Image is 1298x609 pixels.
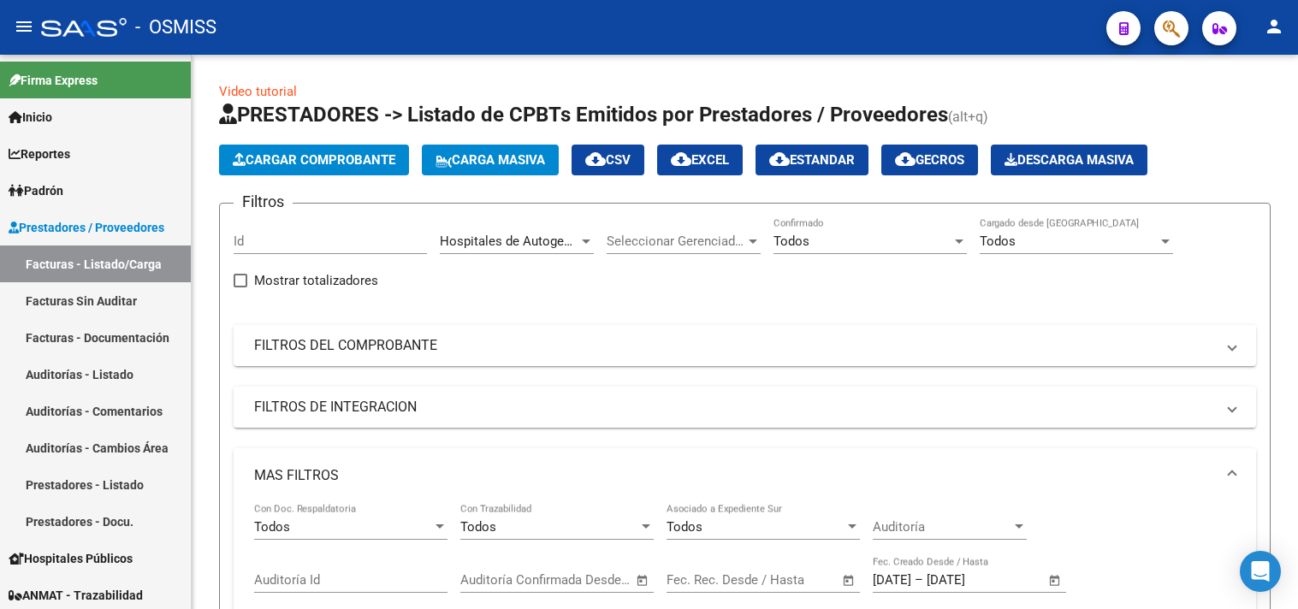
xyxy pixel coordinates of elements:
span: – [915,572,923,588]
span: Carga Masiva [436,152,545,168]
button: Estandar [756,145,868,175]
button: Open calendar [633,571,653,590]
span: Prestadores / Proveedores [9,218,164,237]
mat-icon: cloud_download [671,149,691,169]
span: Todos [460,519,496,535]
span: CSV [585,152,631,168]
span: Hospitales Públicos [9,549,133,568]
mat-panel-title: MAS FILTROS [254,466,1215,485]
h3: Filtros [234,190,293,214]
mat-icon: cloud_download [895,149,916,169]
span: ANMAT - Trazabilidad [9,586,143,605]
span: Todos [980,234,1016,249]
span: Estandar [769,152,855,168]
input: Fecha fin [751,572,834,588]
span: - OSMISS [135,9,216,46]
span: Padrón [9,181,63,200]
span: Seleccionar Gerenciador [607,234,745,249]
input: Fecha fin [545,572,628,588]
span: Todos [773,234,809,249]
button: Open calendar [1046,571,1065,590]
button: Open calendar [839,571,859,590]
mat-icon: cloud_download [585,149,606,169]
span: Mostrar totalizadores [254,270,378,291]
span: Todos [254,519,290,535]
span: Cargar Comprobante [233,152,395,168]
mat-expansion-panel-header: MAS FILTROS [234,448,1256,503]
button: CSV [572,145,644,175]
input: Fecha inicio [667,572,736,588]
mat-icon: menu [14,16,34,37]
span: PRESTADORES -> Listado de CPBTs Emitidos por Prestadores / Proveedores [219,103,948,127]
button: Carga Masiva [422,145,559,175]
a: Video tutorial [219,84,297,99]
mat-panel-title: FILTROS DEL COMPROBANTE [254,336,1215,355]
span: Firma Express [9,71,98,90]
mat-expansion-panel-header: FILTROS DEL COMPROBANTE [234,325,1256,366]
input: Fecha inicio [873,572,911,588]
span: (alt+q) [948,109,988,125]
span: Todos [667,519,702,535]
span: Inicio [9,108,52,127]
span: Gecros [895,152,964,168]
button: EXCEL [657,145,743,175]
span: Reportes [9,145,70,163]
span: Hospitales de Autogestión - Afiliaciones [440,234,671,249]
span: Auditoría [873,519,1011,535]
input: Fecha fin [927,572,1010,588]
button: Gecros [881,145,978,175]
span: EXCEL [671,152,729,168]
mat-expansion-panel-header: FILTROS DE INTEGRACION [234,387,1256,428]
button: Cargar Comprobante [219,145,409,175]
mat-icon: person [1264,16,1284,37]
input: Fecha inicio [460,572,530,588]
span: Descarga Masiva [1005,152,1134,168]
mat-panel-title: FILTROS DE INTEGRACION [254,398,1215,417]
div: Open Intercom Messenger [1240,551,1281,592]
app-download-masive: Descarga masiva de comprobantes (adjuntos) [991,145,1147,175]
button: Descarga Masiva [991,145,1147,175]
mat-icon: cloud_download [769,149,790,169]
